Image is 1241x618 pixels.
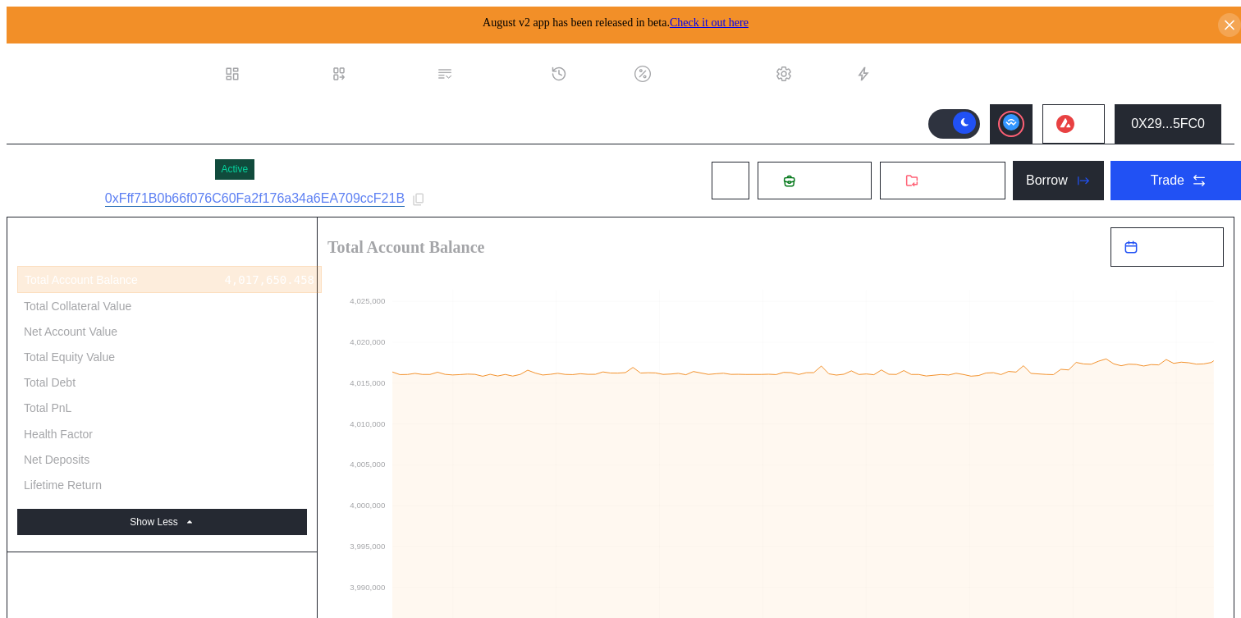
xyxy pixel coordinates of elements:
div: - [307,478,314,492]
span: Withdraw [925,173,980,188]
div: 3,956,975.156 [223,299,314,314]
div: Total Equity Value [24,350,115,364]
div: Account Balance [17,569,307,601]
div: Active [222,163,249,175]
text: 4,015,000 [350,378,385,387]
text: 4,010,000 [350,419,385,428]
a: Admin [766,43,845,104]
div: - [307,401,314,415]
div: Permissions [460,66,531,81]
h2: Total Account Balance [327,239,1097,255]
a: Automations [845,43,961,104]
button: Show Less [17,509,307,535]
a: 0xFff71B0b66f076C60Fa2f176a34a6EA709ccF21B [105,191,405,207]
div: Health Factor [24,427,93,442]
div: Lifetime Return [24,478,102,492]
button: Deposit [757,161,872,200]
text: 3,995,000 [350,542,385,551]
div: Discount Factors [657,66,756,81]
span: Last 24 Hours [1144,241,1210,254]
div: Net Account Value [24,324,117,339]
div: Show Less [130,516,178,528]
div: Total Debt [24,375,76,390]
div: Total Collateral Value [24,299,131,314]
div: Trade [1151,173,1184,188]
div: Automations [878,66,951,81]
div: Subaccount ID: [20,193,98,206]
div: - [307,452,314,467]
div: Borrow [1026,173,1068,188]
div: Total Account Balance [25,272,138,287]
text: 4,020,000 [350,337,385,346]
div: Net Deposits [24,452,89,467]
text: 4,005,000 [350,460,385,469]
span: Deposit [802,173,846,188]
a: Dashboard [214,43,321,104]
button: Borrow [1013,161,1104,200]
div: Caleb Subaccount [20,154,208,185]
div: Account Summary [17,234,307,266]
button: 0X29...5FC0 [1115,104,1221,144]
a: History [541,43,625,104]
a: Discount Factors [625,43,766,104]
text: 3,990,000 [350,583,385,592]
div: Loan Book [354,66,417,81]
img: chain logo [1056,115,1074,133]
div: Admin [799,66,836,81]
button: Last 24 Hours [1110,227,1224,267]
div: 918,680.289 [237,324,314,339]
div: 3,098,970.170 [223,375,314,390]
div: 0X29...5FC0 [1131,117,1205,131]
text: 4,000,000 [350,501,385,510]
div: 4,017,650.458 [224,272,314,287]
div: Dashboard [247,66,311,81]
text: 4,025,000 [350,296,385,305]
a: Permissions [427,43,541,104]
div: 1.277 [279,427,314,442]
div: Total PnL [24,401,71,415]
div: 858,004.987 [237,350,314,364]
span: August v2 app has been released in beta. [483,16,749,29]
a: Check it out here [670,16,749,29]
button: chain logo [1042,104,1105,144]
div: History [574,66,615,81]
button: Withdraw [879,161,1006,200]
a: Loan Book [321,43,427,104]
